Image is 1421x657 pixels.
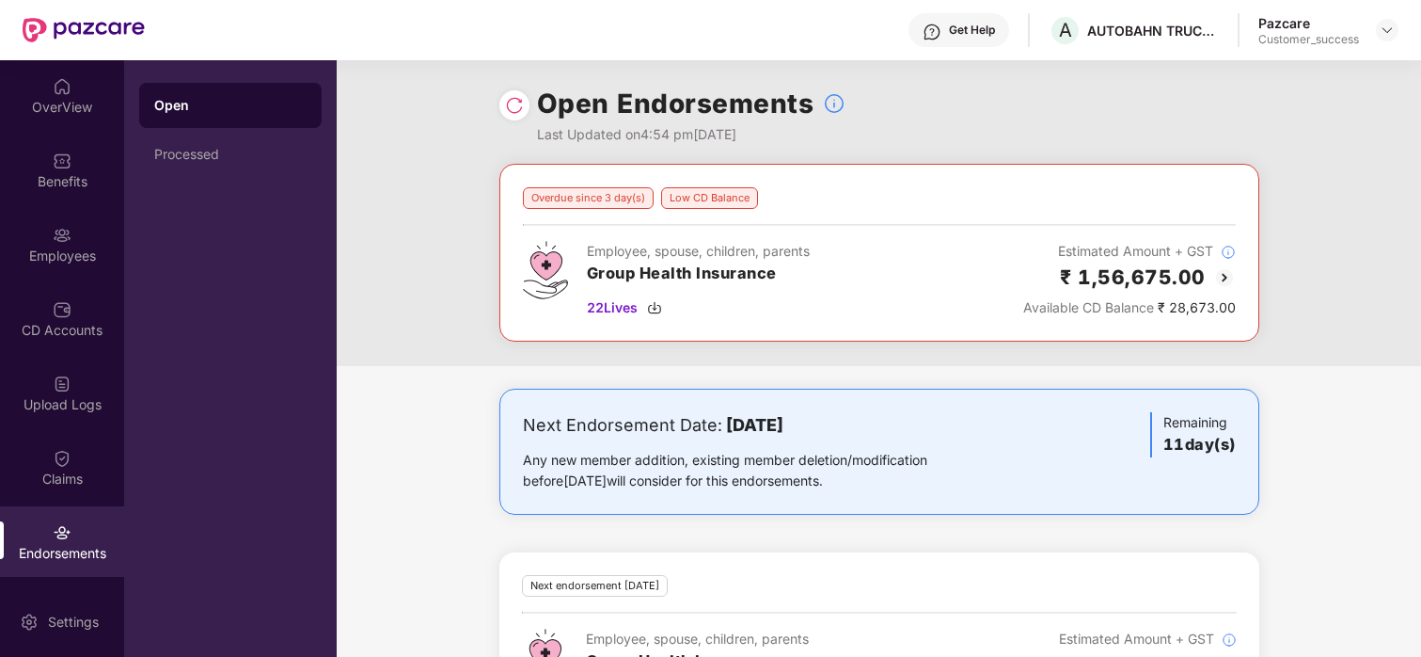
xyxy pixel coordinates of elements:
div: Estimated Amount + GST [1024,629,1237,649]
div: Estimated Amount + GST [1023,241,1236,262]
img: svg+xml;base64,PHN2ZyBpZD0iRW5kb3JzZW1lbnRzIiB4bWxucz0iaHR0cDovL3d3dy53My5vcmcvMjAwMC9zdmciIHdpZH... [53,523,71,542]
div: Next endorsement [DATE] [522,575,668,597]
div: Employee, spouse, children, parents [586,629,809,649]
div: Settings [42,613,104,632]
span: A [1059,19,1072,41]
b: [DATE] [726,415,783,435]
h2: ₹ 1,56,675.00 [1060,262,1206,293]
img: svg+xml;base64,PHN2ZyBpZD0iQ2xhaW0iIHhtbG5zPSJodHRwOi8vd3d3LnczLm9yZy8yMDAwL3N2ZyIgd2lkdGg9IjIwIi... [53,449,71,468]
div: Customer_success [1258,32,1359,47]
span: Available CD Balance [1023,299,1154,315]
div: Pazcare [1258,14,1359,32]
img: svg+xml;base64,PHN2ZyBpZD0iQmVuZWZpdHMiIHhtbG5zPSJodHRwOi8vd3d3LnczLm9yZy8yMDAwL3N2ZyIgd2lkdGg9Ij... [53,152,71,170]
div: ₹ 28,673.00 [1023,297,1236,318]
div: Any new member addition, existing member deletion/modification before [DATE] will consider for th... [523,450,987,491]
img: svg+xml;base64,PHN2ZyB4bWxucz0iaHR0cDovL3d3dy53My5vcmcvMjAwMC9zdmciIHdpZHRoPSI0Ny43MTQiIGhlaWdodD... [523,241,568,299]
div: Employee, spouse, children, parents [587,241,810,262]
span: 22 Lives [587,297,638,318]
img: svg+xml;base64,PHN2ZyBpZD0iSW5mb18tXzMyeDMyIiBkYXRhLW5hbWU9IkluZm8gLSAzMngzMiIgeG1sbnM9Imh0dHA6Ly... [1221,245,1236,260]
img: svg+xml;base64,PHN2ZyBpZD0iSG9tZSIgeG1sbnM9Imh0dHA6Ly93d3cudzMub3JnLzIwMDAvc3ZnIiB3aWR0aD0iMjAiIG... [53,77,71,96]
div: Get Help [949,23,995,38]
div: Overdue since 3 day(s) [523,187,654,209]
img: svg+xml;base64,PHN2ZyBpZD0iSW5mb18tXzMyeDMyIiBkYXRhLW5hbWU9IkluZm8gLSAzMngzMiIgeG1sbnM9Imh0dHA6Ly... [1222,633,1237,648]
div: Open [154,96,307,115]
img: svg+xml;base64,PHN2ZyBpZD0iUmVsb2FkLTMyeDMyIiB4bWxucz0iaHR0cDovL3d3dy53My5vcmcvMjAwMC9zdmciIHdpZH... [505,96,524,115]
img: svg+xml;base64,PHN2ZyBpZD0iSW5mb18tXzMyeDMyIiBkYXRhLW5hbWU9IkluZm8gLSAzMngzMiIgeG1sbnM9Imh0dHA6Ly... [823,92,845,115]
div: Remaining [1150,412,1236,457]
div: AUTOBAHN TRUCKING [1087,22,1219,40]
img: svg+xml;base64,PHN2ZyBpZD0iSGVscC0zMngzMiIgeG1sbnM9Imh0dHA6Ly93d3cudzMub3JnLzIwMDAvc3ZnIiB3aWR0aD... [923,23,941,41]
img: svg+xml;base64,PHN2ZyBpZD0iQ0RfQWNjb3VudHMiIGRhdGEtbmFtZT0iQ0QgQWNjb3VudHMiIHhtbG5zPSJodHRwOi8vd3... [53,300,71,319]
div: Next Endorsement Date: [523,412,987,439]
img: svg+xml;base64,PHN2ZyBpZD0iVXBsb2FkX0xvZ3MiIGRhdGEtbmFtZT0iVXBsb2FkIExvZ3MiIHhtbG5zPSJodHRwOi8vd3... [53,375,71,393]
img: New Pazcare Logo [23,18,145,42]
h1: Open Endorsements [537,83,814,124]
h3: 11 day(s) [1163,433,1236,457]
img: svg+xml;base64,PHN2ZyBpZD0iU2V0dGluZy0yMHgyMCIgeG1sbnM9Imh0dHA6Ly93d3cudzMub3JnLzIwMDAvc3ZnIiB3aW... [20,613,39,632]
div: Low CD Balance [661,187,758,209]
img: svg+xml;base64,PHN2ZyBpZD0iRW1wbG95ZWVzIiB4bWxucz0iaHR0cDovL3d3dy53My5vcmcvMjAwMC9zdmciIHdpZHRoPS... [53,226,71,245]
div: Last Updated on 4:54 pm[DATE] [537,124,846,145]
h3: Group Health Insurance [587,262,810,286]
img: svg+xml;base64,PHN2ZyBpZD0iRHJvcGRvd24tMzJ4MzIiIHhtbG5zPSJodHRwOi8vd3d3LnczLm9yZy8yMDAwL3N2ZyIgd2... [1380,23,1395,38]
div: Processed [154,147,307,162]
img: svg+xml;base64,PHN2ZyBpZD0iQmFjay0yMHgyMCIgeG1sbnM9Imh0dHA6Ly93d3cudzMub3JnLzIwMDAvc3ZnIiB3aWR0aD... [1213,266,1236,289]
img: svg+xml;base64,PHN2ZyBpZD0iRG93bmxvYWQtMzJ4MzIiIHhtbG5zPSJodHRwOi8vd3d3LnczLm9yZy8yMDAwL3N2ZyIgd2... [647,300,662,315]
